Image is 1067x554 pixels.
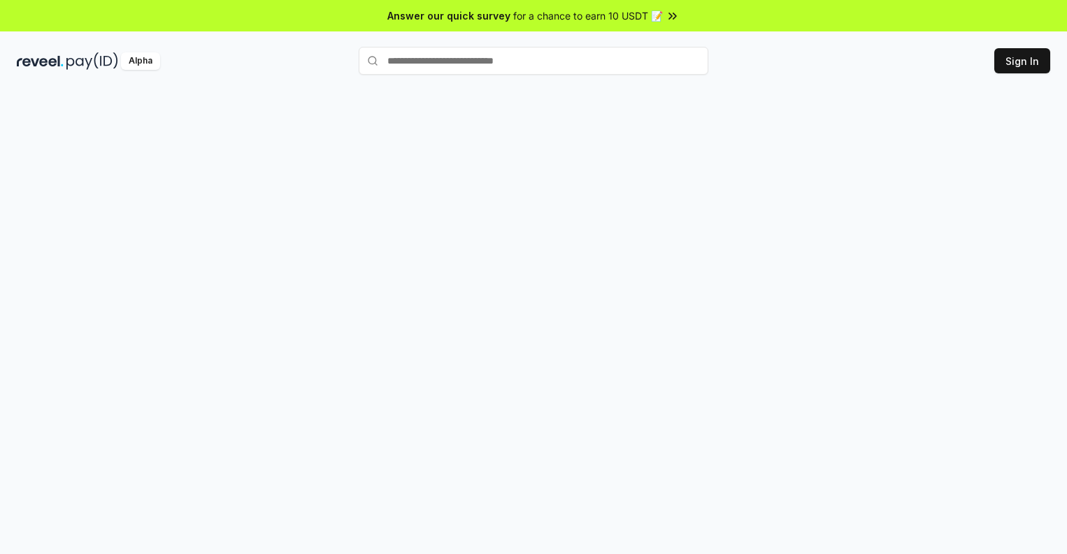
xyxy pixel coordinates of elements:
[387,8,510,23] span: Answer our quick survey
[994,48,1050,73] button: Sign In
[513,8,663,23] span: for a chance to earn 10 USDT 📝
[66,52,118,70] img: pay_id
[121,52,160,70] div: Alpha
[17,52,64,70] img: reveel_dark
